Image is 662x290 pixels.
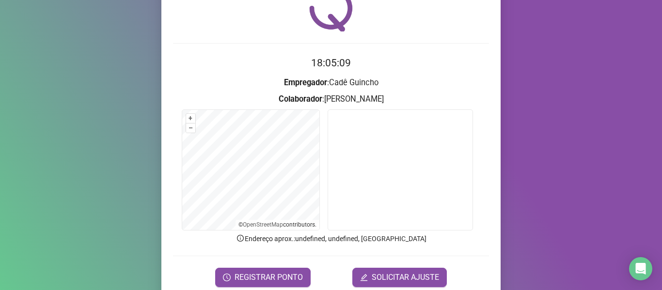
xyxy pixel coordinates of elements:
[629,257,652,280] div: Open Intercom Messenger
[215,268,311,287] button: REGISTRAR PONTO
[235,272,303,283] span: REGISTRAR PONTO
[186,114,195,123] button: +
[284,78,327,87] strong: Empregador
[360,274,368,281] span: edit
[173,93,489,106] h3: : [PERSON_NAME]
[173,233,489,244] p: Endereço aprox. : undefined, undefined, [GEOGRAPHIC_DATA]
[372,272,439,283] span: SOLICITAR AJUSTE
[352,268,447,287] button: editSOLICITAR AJUSTE
[243,221,283,228] a: OpenStreetMap
[173,76,489,89] h3: : Cadê Guincho
[236,234,245,243] span: info-circle
[223,274,231,281] span: clock-circle
[279,94,322,104] strong: Colaborador
[186,123,195,133] button: –
[311,57,351,69] time: 18:05:09
[238,221,316,228] li: © contributors.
